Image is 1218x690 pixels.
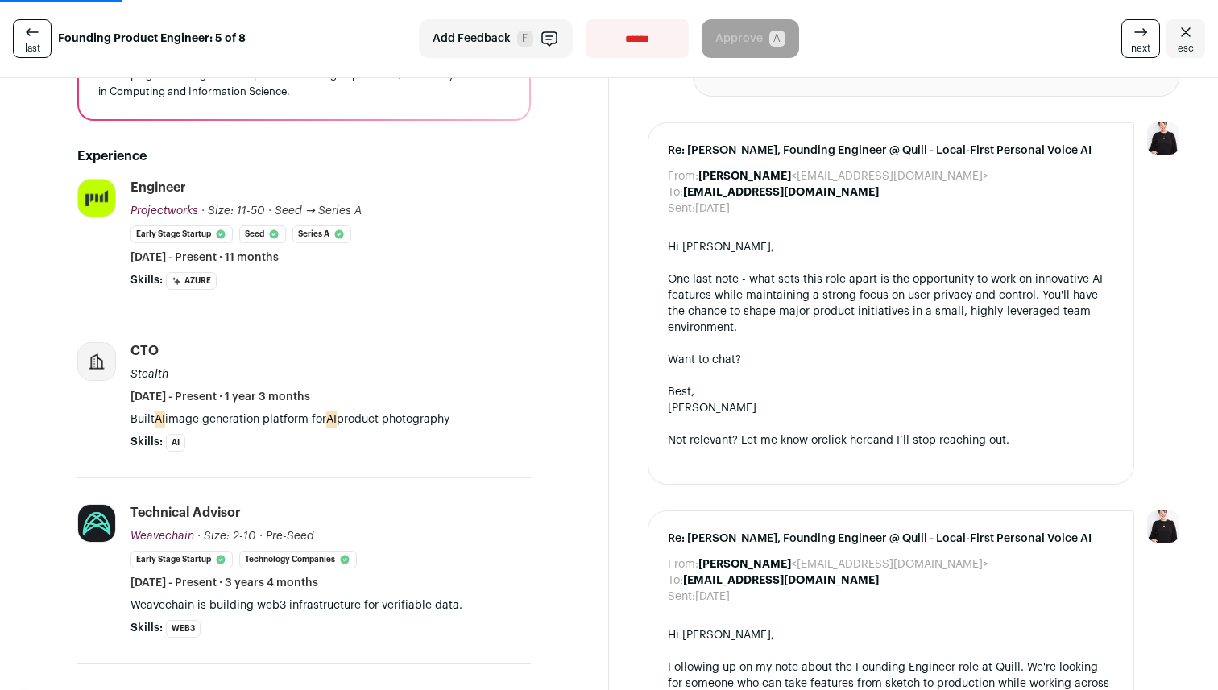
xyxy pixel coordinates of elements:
span: esc [1178,42,1194,55]
span: Skills: [130,272,163,288]
span: last [25,42,40,55]
div: Want to chat? [668,352,1114,368]
li: Web3 [166,620,201,638]
span: · [268,203,271,219]
img: 9240684-medium_jpg [1147,510,1179,543]
span: Add Feedback [433,31,511,47]
p: Weavechain is building web3 infrastructure for verifiable data. [130,597,531,614]
button: Add Feedback F [419,19,573,58]
dt: Sent: [668,200,695,217]
img: company-logo-placeholder-414d4e2ec0e2ddebbe968bf319fdfe5acfe0c9b87f798d344e800bc9a89632a0.png [78,343,115,380]
a: next [1121,19,1160,58]
dd: [DATE] [695,589,730,605]
span: next [1131,42,1150,55]
div: Hi [PERSON_NAME], [668,239,1114,255]
dd: [DATE] [695,200,730,217]
a: click here [822,435,873,446]
li: Seed [239,225,286,243]
span: · Size: 11-50 [201,205,265,217]
span: Re: [PERSON_NAME], Founding Engineer @ Quill - Local-First Personal Voice AI [668,531,1114,547]
span: Pre-Seed [266,531,314,542]
div: Technical Advisor [130,504,241,522]
mark: AI [326,411,337,428]
img: 79283af4091a2872a30e61021632ac96bcdf169d647c8dacdf1a48e4a869d5de.jpg [78,180,115,217]
span: Skills: [130,434,163,450]
div: Engineer [130,179,186,196]
dd: <[EMAIL_ADDRESS][DOMAIN_NAME]> [698,556,988,572]
span: F [517,31,533,47]
li: Technology Companies [239,551,357,568]
b: [EMAIL_ADDRESS][DOMAIN_NAME] [683,575,879,586]
dt: Sent: [668,589,695,605]
span: Weavechain [130,531,194,542]
li: Series A [292,225,351,243]
dt: From: [668,168,698,184]
strong: Founding Product Engineer: 5 of 8 [58,31,246,47]
b: [PERSON_NAME] [698,559,791,570]
img: 544be085b896f1ebf8e8d59289ca257451534fb5452dfb44d210eb1825dead32.jpg [78,505,115,542]
span: · [259,528,263,544]
li: Early Stage Startup [130,225,233,243]
span: Stealth [130,369,168,380]
h2: Experience [77,147,531,166]
span: Re: [PERSON_NAME], Founding Engineer @ Quill - Local-First Personal Voice AI [668,143,1114,159]
div: Best, [668,384,1114,400]
b: [PERSON_NAME] [698,171,791,182]
div: Not relevant? Let me know or and I’ll stop reaching out. [668,432,1114,448]
dd: <[EMAIL_ADDRESS][DOMAIN_NAME]> [698,168,988,184]
dt: From: [668,556,698,572]
div: [PERSON_NAME] [668,400,1114,416]
a: Close [1166,19,1205,58]
span: · Size: 2-10 [197,531,256,542]
div: Hi [PERSON_NAME], [668,627,1114,643]
div: One last note - what sets this role apart is the opportunity to work on innovative AI features wh... [668,271,1114,336]
dt: To: [668,184,683,200]
mark: AI [155,411,165,428]
li: Early Stage Startup [130,551,233,568]
img: 9240684-medium_jpg [1147,122,1179,155]
li: Azure [166,272,217,290]
dt: To: [668,572,683,589]
span: Skills: [130,620,163,636]
p: Built image generation platform for product photography [130,411,531,428]
span: [DATE] - Present · 11 months [130,250,279,266]
span: [DATE] - Present · 3 years 4 months [130,575,318,591]
li: AI [166,434,185,452]
b: [EMAIL_ADDRESS][DOMAIN_NAME] [683,187,879,198]
span: Seed → Series A [275,205,362,217]
a: last [13,19,52,58]
span: Projectworks [130,205,198,217]
div: CTO [130,342,159,360]
span: [DATE] - Present · 1 year 3 months [130,389,310,405]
